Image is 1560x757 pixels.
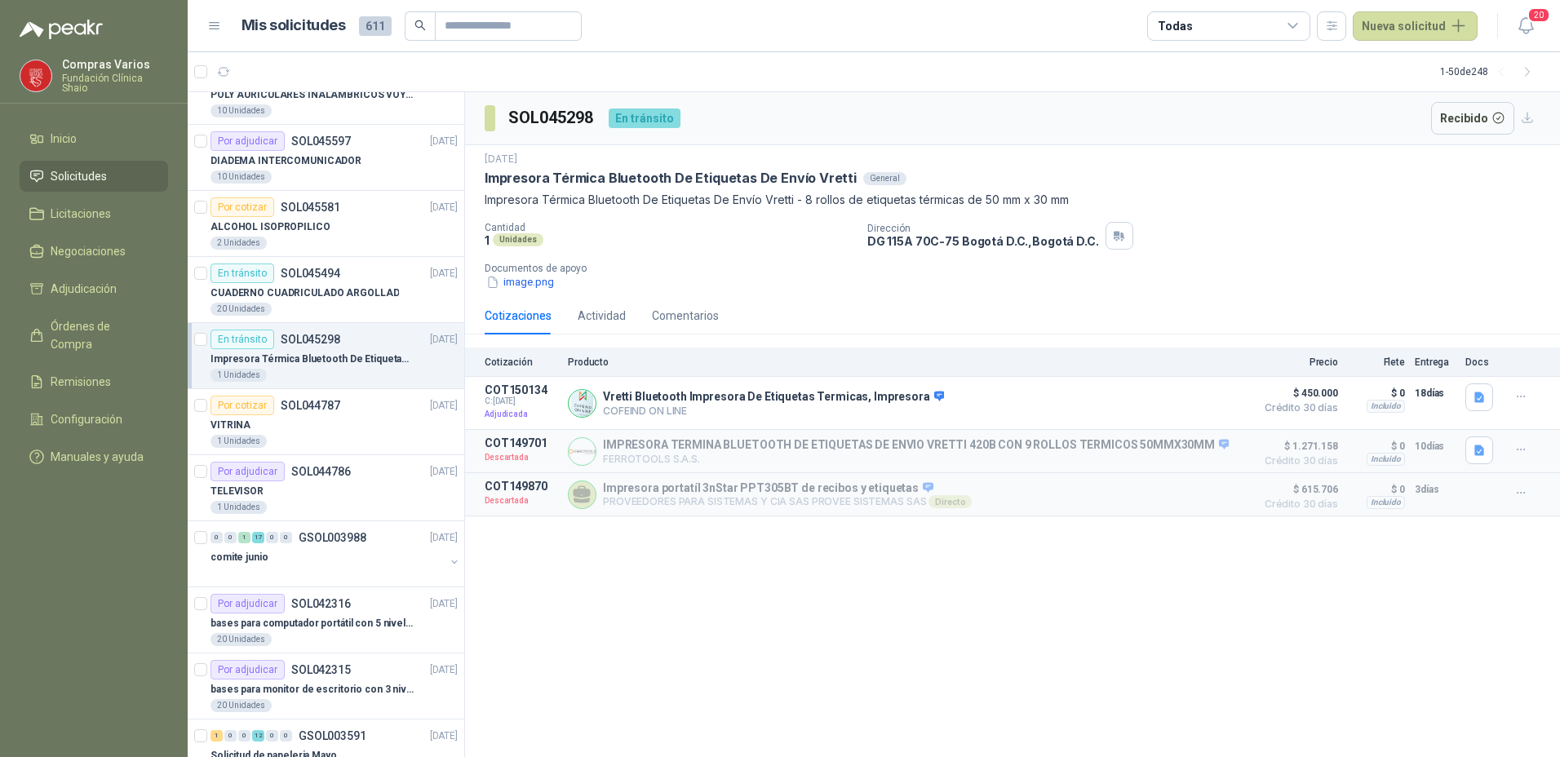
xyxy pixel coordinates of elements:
[211,237,267,250] div: 2 Unidades
[62,73,168,93] p: Fundación Clínica Shaio
[1431,102,1515,135] button: Recibido
[485,356,558,368] p: Cotización
[430,398,458,414] p: [DATE]
[188,587,464,653] a: Por adjudicarSOL042316[DATE] bases para computador portátil con 5 niveles de ajuste20 Unidades
[211,730,223,742] div: 1
[211,303,272,316] div: 20 Unidades
[211,104,272,117] div: 10 Unidades
[51,280,117,298] span: Adjudicación
[211,263,274,283] div: En tránsito
[188,389,464,455] a: Por cotizarSOL044787[DATE] VITRINA1 Unidades
[1440,59,1540,85] div: 1 - 50 de 248
[224,730,237,742] div: 0
[266,532,278,543] div: 0
[20,161,168,192] a: Solicitudes
[568,356,1247,368] p: Producto
[1256,356,1338,368] p: Precio
[603,453,1229,465] p: FERROTOOLS S.A.S.
[485,263,1553,274] p: Documentos de apoyo
[493,233,543,246] div: Unidades
[1367,453,1405,466] div: Incluido
[291,664,351,675] p: SOL042315
[188,191,464,257] a: Por cotizarSOL045581[DATE] ALCOHOL ISOPROPILICO2 Unidades
[485,152,517,167] p: [DATE]
[281,201,340,213] p: SOL045581
[485,436,558,449] p: COT149701
[867,234,1099,248] p: DG 115A 70C-75 Bogotá D.C. , Bogotá D.C.
[1256,403,1338,413] span: Crédito 30 días
[211,594,285,613] div: Por adjudicar
[1348,383,1405,403] p: $ 0
[1415,480,1456,499] p: 3 días
[1256,456,1338,466] span: Crédito 30 días
[928,495,972,508] div: Directo
[224,532,237,543] div: 0
[266,730,278,742] div: 0
[291,466,351,477] p: SOL044786
[188,455,464,521] a: Por adjudicarSOL044786[DATE] TELEVISOR1 Unidades
[211,660,285,680] div: Por adjudicar
[430,266,458,281] p: [DATE]
[1415,436,1456,456] p: 10 días
[252,532,264,543] div: 17
[211,484,264,499] p: TELEVISOR
[51,167,107,185] span: Solicitudes
[211,616,414,631] p: bases para computador portátil con 5 niveles de ajuste
[485,493,558,509] p: Descartada
[51,130,77,148] span: Inicio
[20,236,168,267] a: Negociaciones
[609,108,680,128] div: En tránsito
[51,205,111,223] span: Licitaciones
[211,131,285,151] div: Por adjudicar
[238,730,250,742] div: 0
[280,730,292,742] div: 0
[188,323,464,389] a: En tránsitoSOL045298[DATE] Impresora Térmica Bluetooth De Etiquetas De Envío Vretti1 Unidades
[238,532,250,543] div: 1
[430,464,458,480] p: [DATE]
[485,449,558,466] p: Descartada
[291,598,351,609] p: SOL042316
[1415,383,1456,403] p: 18 días
[1511,11,1540,41] button: 20
[603,495,972,508] p: PROVEEDORES PARA SISTEMAS Y CIA SAS PROVEE SISTEMAS SAS
[20,20,103,39] img: Logo peakr
[1367,496,1405,509] div: Incluido
[603,481,972,496] p: Impresora portatíl 3nStar PPT305BT de recibos y etiquetas
[603,438,1229,453] p: IMPRESORA TERMINA BLUETOOTH DE ETIQUETAS DE ENVIO VRETTI 420B CON 9 ROLLOS TERMICOS 50MMX30MM
[20,311,168,360] a: Órdenes de Compra
[188,257,464,323] a: En tránsitoSOL045494[DATE] CUADERNO CUADRICULADO ARGOLLAD20 Unidades
[20,366,168,397] a: Remisiones
[51,373,111,391] span: Remisiones
[281,334,340,345] p: SOL045298
[485,406,558,423] p: Adjudicada
[1158,17,1192,35] div: Todas
[430,332,458,348] p: [DATE]
[20,123,168,154] a: Inicio
[62,59,168,70] p: Compras Varios
[51,317,153,353] span: Órdenes de Compra
[281,400,340,411] p: SOL044787
[603,390,944,405] p: Vretti Bluetooth Impresora De Etiquetas Termicas, Impresora
[1527,7,1550,23] span: 20
[211,219,330,235] p: ALCOHOL ISOPROPILICO
[430,200,458,215] p: [DATE]
[863,172,906,185] div: General
[1348,436,1405,456] p: $ 0
[211,699,272,712] div: 20 Unidades
[485,480,558,493] p: COT149870
[1256,383,1338,403] span: $ 450.000
[1256,499,1338,509] span: Crédito 30 días
[430,530,458,546] p: [DATE]
[20,273,168,304] a: Adjudicación
[211,462,285,481] div: Por adjudicar
[569,438,596,465] img: Company Logo
[188,653,464,719] a: Por adjudicarSOL042315[DATE] bases para monitor de escritorio con 3 niveles de ajuste20 Unidades
[242,14,346,38] h1: Mis solicitudes
[485,233,490,247] p: 1
[359,16,392,36] span: 611
[20,441,168,472] a: Manuales y ayuda
[430,662,458,678] p: [DATE]
[188,59,464,125] a: Por adjudicarSOL045702[DATE] POLY AURICULARES INALÁMBRICOS VOYAGER 4320 UC.10 Unidades
[211,550,268,565] p: comite junio
[1415,356,1456,368] p: Entrega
